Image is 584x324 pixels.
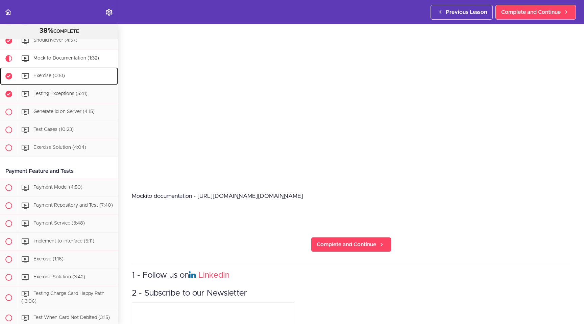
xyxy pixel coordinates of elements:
[33,257,64,261] span: Exercise (1:16)
[33,275,85,279] span: Exercise Solution (3:42)
[39,27,53,34] span: 38%
[8,27,109,36] div: COMPLETE
[33,109,95,114] span: Generate id on Server (4:15)
[33,203,113,208] span: Payment Repository and Test (7:40)
[33,145,86,150] span: Exercise Solution (4:04)
[317,240,376,249] span: Complete and Continue
[33,127,74,132] span: Test Cases (10:23)
[33,185,82,190] span: Payment Model (4:50)
[33,221,85,226] span: Payment Service (3:48)
[33,91,88,96] span: Testing Exceptions (5:41)
[495,5,576,20] a: Complete and Continue
[21,291,104,304] span: Testing Charge Card Happy Path (13:06)
[33,315,110,320] span: Test When Card Not Debited (3:15)
[501,8,561,16] span: Complete and Continue
[311,237,391,252] a: Complete and Continue
[132,270,570,281] h3: 1 - Follow us on
[33,56,99,61] span: Mockito Documentation (1:32)
[33,73,65,78] span: Exercise (0:51)
[446,8,487,16] span: Previous Lesson
[431,5,493,20] a: Previous Lesson
[33,239,94,244] span: Implement to interface (5:11)
[132,191,570,201] p: Mockito documentation - [URL][DOMAIN_NAME][DOMAIN_NAME]
[105,8,113,16] svg: Settings Menu
[4,8,12,16] svg: Back to course curriculum
[198,271,229,279] a: LinkedIn
[33,38,77,43] span: Should Never (4:57)
[132,288,570,299] h3: 2 - Subscribe to our Newsletter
